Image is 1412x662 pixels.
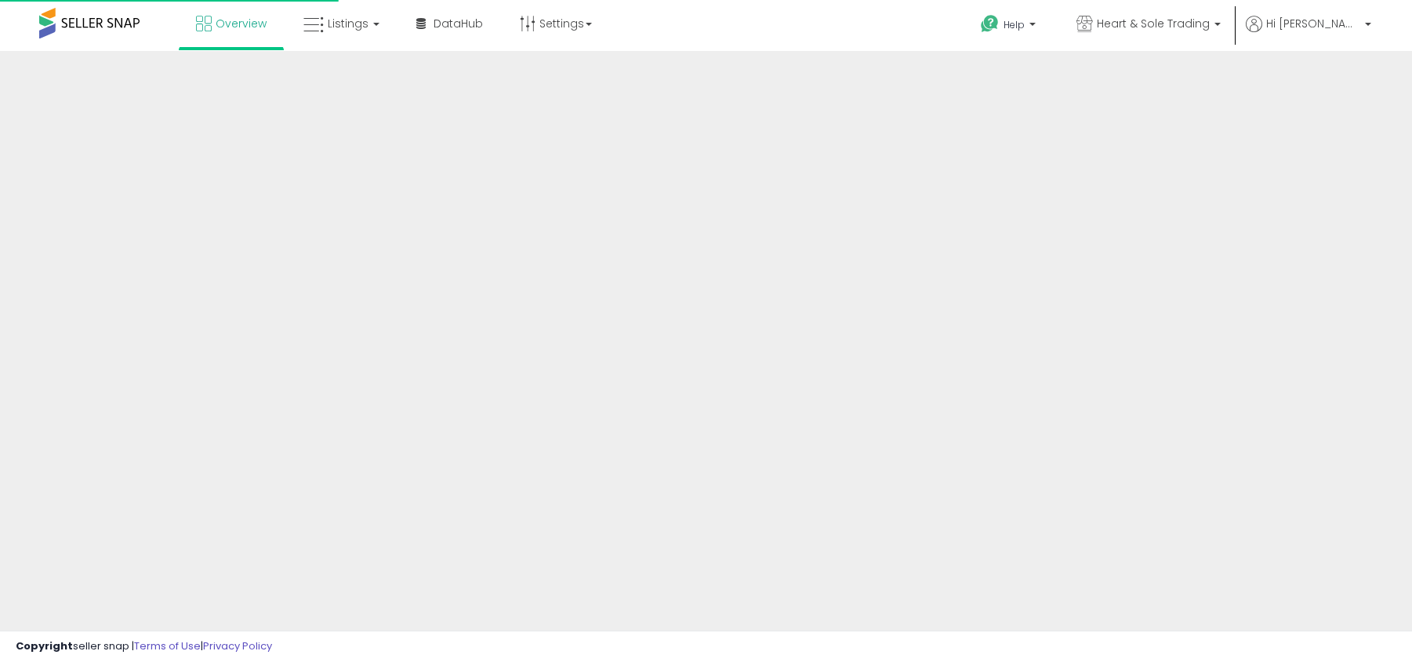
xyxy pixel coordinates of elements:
[1097,16,1210,31] span: Heart & Sole Trading
[980,14,1000,34] i: Get Help
[16,639,272,654] div: seller snap | |
[203,638,272,653] a: Privacy Policy
[968,2,1051,51] a: Help
[216,16,267,31] span: Overview
[328,16,368,31] span: Listings
[1004,18,1025,31] span: Help
[434,16,483,31] span: DataHub
[1266,16,1360,31] span: Hi [PERSON_NAME]
[16,638,73,653] strong: Copyright
[1246,16,1371,51] a: Hi [PERSON_NAME]
[134,638,201,653] a: Terms of Use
